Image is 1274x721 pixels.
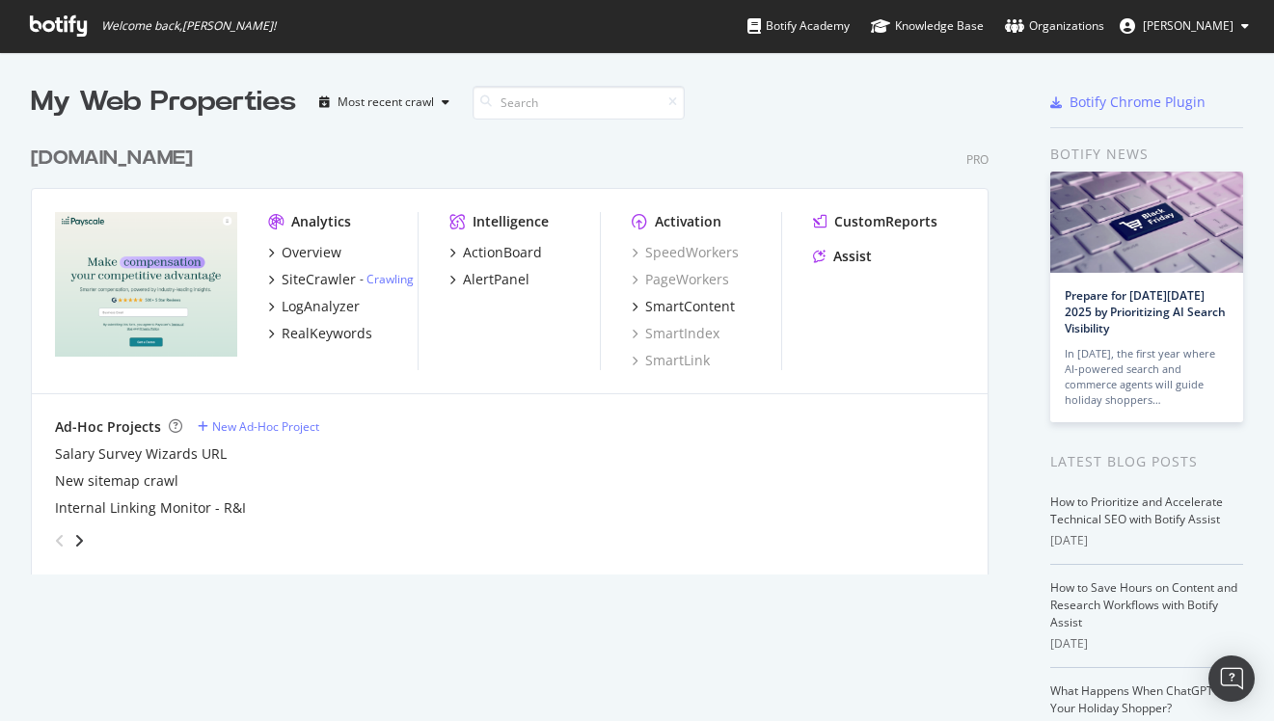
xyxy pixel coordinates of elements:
div: angle-left [47,525,72,556]
a: AlertPanel [449,270,529,289]
div: In [DATE], the first year where AI-powered search and commerce agents will guide holiday shoppers… [1065,346,1229,408]
a: PageWorkers [632,270,729,289]
a: Overview [268,243,341,262]
a: Botify Chrome Plugin [1050,93,1206,112]
div: SiteCrawler [282,270,356,289]
img: payscale.com [55,212,237,358]
div: Pro [966,151,989,168]
a: SmartIndex [632,324,719,343]
div: Ad-Hoc Projects [55,417,161,437]
div: [DOMAIN_NAME] [31,145,193,173]
div: Analytics [291,212,351,231]
div: Botify Chrome Plugin [1070,93,1206,112]
a: LogAnalyzer [268,297,360,316]
div: Assist [833,247,872,266]
div: New Ad-Hoc Project [212,418,319,435]
a: Crawling [366,271,414,287]
a: Salary Survey Wizards URL [55,444,227,464]
div: LogAnalyzer [282,297,360,316]
div: Botify news [1050,144,1243,165]
div: CustomReports [834,212,937,231]
button: Most recent crawl [312,87,457,118]
div: Overview [282,243,341,262]
span: Welcome back, [PERSON_NAME] ! [101,18,276,34]
span: Jimmy Lange [1143,17,1233,34]
div: Botify Academy [747,16,850,36]
div: [DATE] [1050,635,1243,653]
a: SiteCrawler- Crawling [268,270,414,289]
div: angle-right [72,531,86,550]
button: [PERSON_NAME] [1104,11,1264,41]
div: Organizations [1005,16,1104,36]
input: Search [473,86,685,120]
a: SmartLink [632,351,710,370]
a: [DOMAIN_NAME] [31,145,201,173]
a: What Happens When ChatGPT Is Your Holiday Shopper? [1050,682,1225,716]
div: Most recent crawl [338,96,434,108]
div: ActionBoard [463,243,542,262]
div: Intelligence [473,212,549,231]
div: Activation [655,212,721,231]
div: AlertPanel [463,270,529,289]
a: New Ad-Hoc Project [198,418,319,435]
a: How to Prioritize and Accelerate Technical SEO with Botify Assist [1050,494,1223,527]
a: CustomReports [813,212,937,231]
a: SmartContent [632,297,735,316]
a: New sitemap crawl [55,471,178,491]
div: My Web Properties [31,83,296,121]
a: RealKeywords [268,324,372,343]
a: How to Save Hours on Content and Research Workflows with Botify Assist [1050,579,1237,630]
div: grid [31,121,1004,574]
div: [DATE] [1050,532,1243,549]
a: ActionBoard [449,243,542,262]
a: SpeedWorkers [632,243,739,262]
div: SmartContent [645,297,735,316]
div: Open Intercom Messenger [1208,655,1255,702]
div: - [360,271,414,287]
img: Prepare for Black Friday 2025 by Prioritizing AI Search Visibility [1050,172,1243,273]
div: RealKeywords [282,324,372,343]
div: Latest Blog Posts [1050,451,1243,472]
a: Internal Linking Monitor - R&I [55,498,246,518]
div: Knowledge Base [871,16,984,36]
a: Assist [813,247,872,266]
a: Prepare for [DATE][DATE] 2025 by Prioritizing AI Search Visibility [1065,287,1226,336]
